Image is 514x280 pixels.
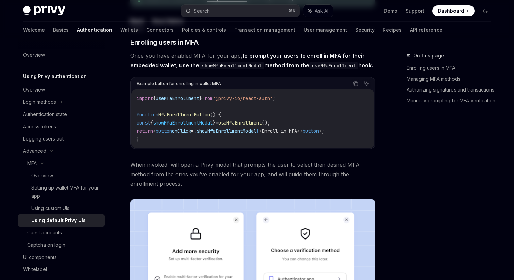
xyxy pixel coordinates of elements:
a: Access tokens [18,120,105,133]
span: Enroll in MFA [262,128,297,134]
span: } [137,136,139,142]
strong: to prompt your users to enroll in MFA for their embedded wallet, use the method from the hook. [130,52,373,69]
span: onClick [172,128,191,134]
span: () { [210,112,221,118]
span: from [202,95,213,101]
a: Guest accounts [18,227,105,239]
a: Managing MFA methods [407,73,496,84]
a: Logging users out [18,133,105,145]
div: Access tokens [23,122,56,131]
div: Setting up wallet MFA for your app [31,184,101,200]
span: showMfaEnrollmentModal [153,120,213,126]
a: Basics [53,22,69,38]
div: Overview [31,171,53,180]
a: User management [304,22,347,38]
a: Overview [18,84,105,96]
span: useMfaEnrollment [156,95,199,101]
span: Ask AI [315,7,328,14]
span: Once you have enabled MFA for your app, [130,51,375,70]
div: Overview [23,51,45,59]
span: MfaEnrollmentButton [158,112,210,118]
div: Overview [23,86,45,94]
a: Recipes [383,22,402,38]
a: Overview [18,169,105,182]
div: Guest accounts [27,229,62,237]
code: useMfaEnrollment [309,62,358,69]
button: Ask AI [362,79,371,88]
span: = [216,120,218,126]
a: Wallets [120,22,138,38]
div: Login methods [23,98,56,106]
span: import [137,95,153,101]
span: > [319,128,322,134]
span: { [153,95,156,101]
span: = [191,128,194,134]
a: Connectors [146,22,174,38]
a: Dashboard [432,5,475,16]
span: Dashboard [438,7,464,14]
a: Demo [384,7,397,14]
a: Policies & controls [182,22,226,38]
span: (); [262,120,270,126]
span: button [156,128,172,134]
span: } [256,128,259,134]
span: function [137,112,158,118]
div: Search... [194,7,213,15]
a: API reference [410,22,442,38]
a: Support [406,7,424,14]
h5: Using Privy authentication [23,72,87,80]
button: Toggle dark mode [480,5,491,16]
a: Enrolling users in MFA [407,63,496,73]
a: Using custom UIs [18,202,105,214]
span: showMfaEnrollmentModal [196,128,256,134]
span: } [213,120,216,126]
span: < [153,128,156,134]
span: } [199,95,202,101]
div: Example button for enrolling in wallet MFA [137,79,221,88]
a: Using default Privy UIs [18,214,105,227]
div: Whitelabel [23,265,47,274]
span: { [150,120,153,126]
span: '@privy-io/react-auth' [213,95,273,101]
a: Transaction management [234,22,295,38]
span: ; [322,128,324,134]
a: Authentication state [18,108,105,120]
span: useMfaEnrollment [218,120,262,126]
div: MFA [27,159,37,167]
a: Whitelabel [18,263,105,276]
span: const [137,120,150,126]
a: Captcha on login [18,239,105,251]
div: Advanced [23,147,46,155]
span: </ [297,128,303,134]
code: showMfaEnrollmentModal [199,62,264,69]
div: Authentication state [23,110,67,118]
img: dark logo [23,6,65,16]
a: Manually prompting for MFA verification [407,95,496,106]
div: UI components [23,253,57,261]
div: Using custom UIs [31,204,69,212]
div: Captcha on login [27,241,65,249]
span: On this page [413,52,444,60]
span: { [194,128,196,134]
a: Authentication [77,22,112,38]
span: return [137,128,153,134]
span: > [259,128,262,134]
span: button [303,128,319,134]
a: Authorizing signatures and transactions [407,84,496,95]
span: Enrolling users in MFA [130,37,198,47]
span: ; [273,95,275,101]
a: UI components [18,251,105,263]
a: Overview [18,49,105,61]
button: Ask AI [303,5,333,17]
div: Using default Privy UIs [31,216,86,225]
button: Copy the contents from the code block [351,79,360,88]
a: Security [355,22,375,38]
button: Search...⌘K [181,5,300,17]
div: Logging users out [23,135,64,143]
span: When invoked, will open a Privy modal that prompts the user to select their desired MFA method fr... [130,160,375,188]
span: ⌘ K [289,8,296,14]
a: Welcome [23,22,45,38]
a: Setting up wallet MFA for your app [18,182,105,202]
